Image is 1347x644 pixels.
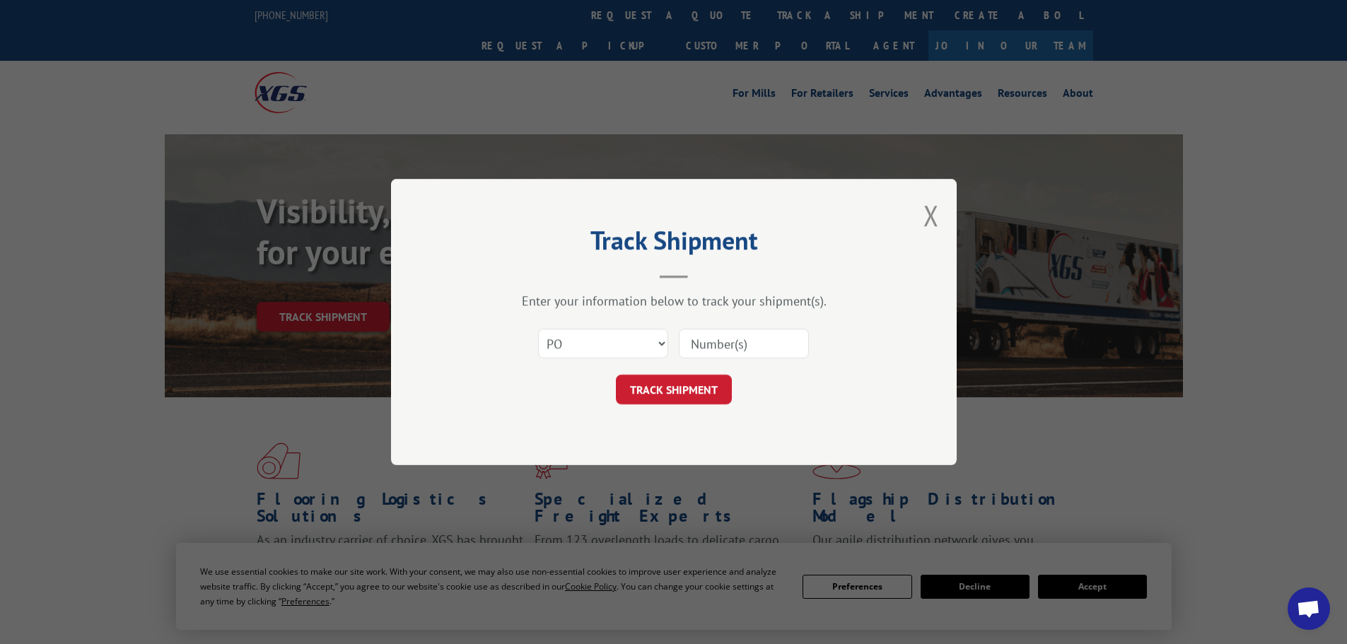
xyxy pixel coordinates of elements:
input: Number(s) [679,329,809,358]
h2: Track Shipment [462,230,886,257]
div: Enter your information below to track your shipment(s). [462,293,886,309]
button: TRACK SHIPMENT [616,375,732,404]
div: Open chat [1288,587,1330,630]
button: Close modal [923,197,939,234]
